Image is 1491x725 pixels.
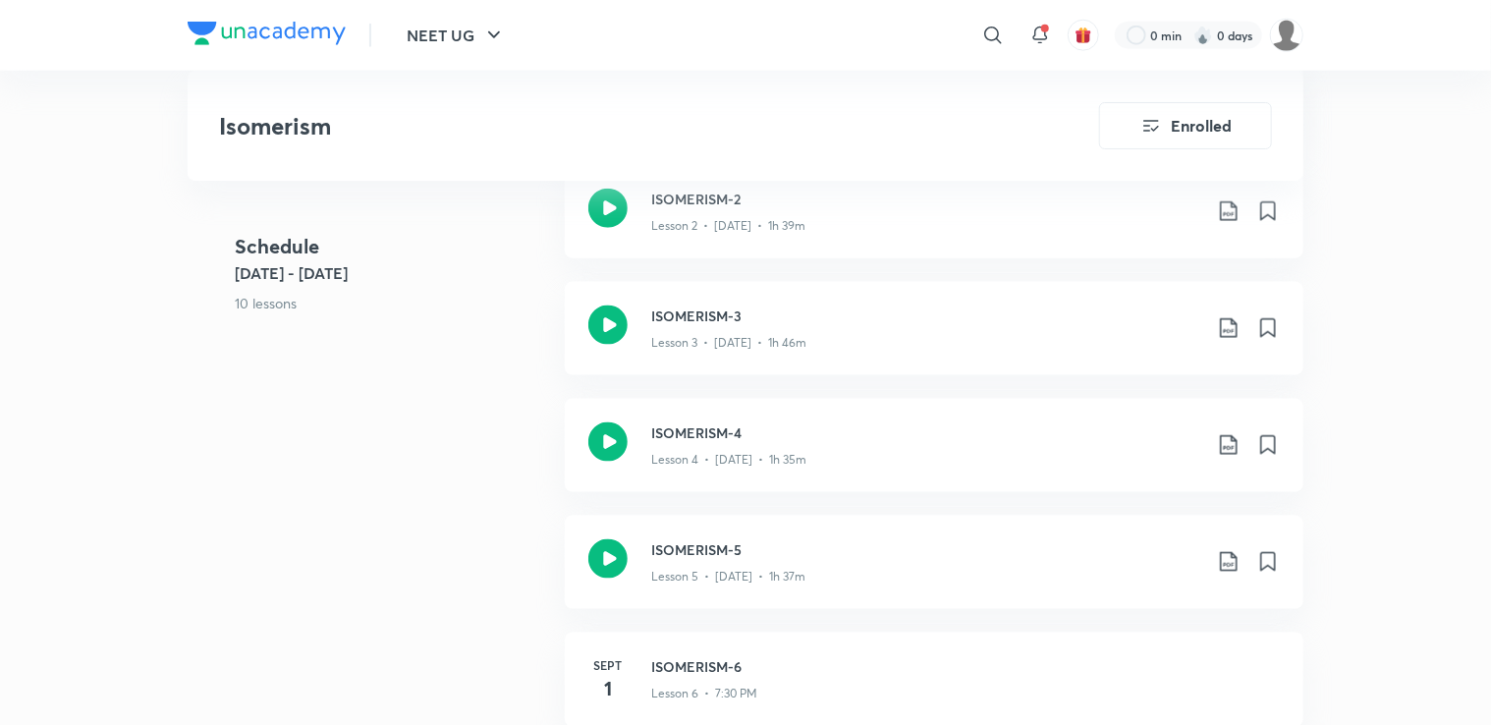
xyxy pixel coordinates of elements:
[651,306,1201,326] h3: ISOMERISM-3
[235,292,549,312] p: 10 lessons
[1270,19,1303,52] img: Khushboo
[651,189,1201,209] h3: ISOMERISM-2
[1075,27,1092,44] img: avatar
[1099,102,1272,149] button: Enrolled
[565,165,1303,282] a: ISOMERISM-2Lesson 2 • [DATE] • 1h 39m
[651,539,1201,560] h3: ISOMERISM-5
[1193,26,1213,45] img: streak
[188,22,346,50] a: Company Logo
[565,282,1303,399] a: ISOMERISM-3Lesson 3 • [DATE] • 1h 46m
[651,334,806,352] p: Lesson 3 • [DATE] • 1h 46m
[588,674,628,703] h4: 1
[219,112,988,140] h3: Isomerism
[588,656,628,674] h6: Sept
[565,516,1303,633] a: ISOMERISM-5Lesson 5 • [DATE] • 1h 37m
[395,16,518,55] button: NEET UG
[651,451,806,469] p: Lesson 4 • [DATE] • 1h 35m
[235,231,549,260] h4: Schedule
[651,656,1280,677] h3: ISOMERISM-6
[235,260,549,284] h5: [DATE] - [DATE]
[651,568,805,586] p: Lesson 5 • [DATE] • 1h 37m
[651,217,805,235] p: Lesson 2 • [DATE] • 1h 39m
[651,422,1201,443] h3: ISOMERISM-4
[188,22,346,45] img: Company Logo
[1068,20,1099,51] button: avatar
[651,685,757,702] p: Lesson 6 • 7:30 PM
[565,399,1303,516] a: ISOMERISM-4Lesson 4 • [DATE] • 1h 35m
